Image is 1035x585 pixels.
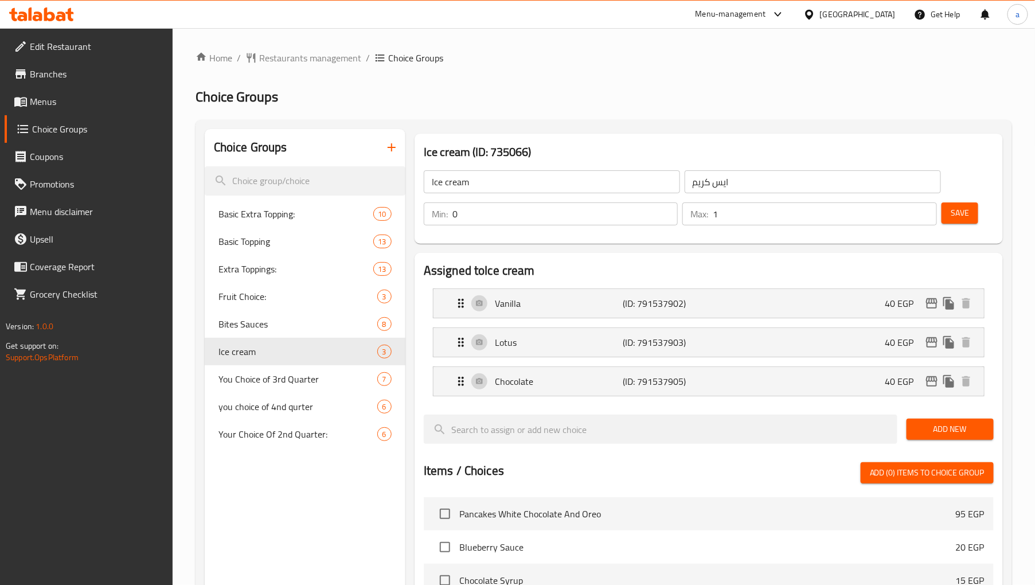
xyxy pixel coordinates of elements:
span: 6 [378,401,391,412]
span: Coupons [30,150,163,163]
div: Menu-management [696,7,766,21]
p: Max: [690,207,708,221]
span: 3 [378,346,391,357]
p: (ID: 791537905) [623,375,709,388]
span: Coverage Report [30,260,163,274]
p: 95 EGP [956,507,985,521]
span: 13 [374,236,391,247]
button: Add (0) items to choice group [861,462,994,483]
span: Choice Groups [196,84,278,110]
span: 1.0.0 [36,319,53,334]
button: delete [958,295,975,312]
a: Restaurants management [245,51,361,65]
div: Choices [373,262,392,276]
span: Ice cream [218,345,377,358]
span: Edit Restaurant [30,40,163,53]
a: Edit Restaurant [5,33,173,60]
span: 10 [374,209,391,220]
span: Add (0) items to choice group [870,466,985,480]
span: 8 [378,319,391,330]
a: Upsell [5,225,173,253]
div: You Choice of 3rd Quarter7 [205,365,405,393]
span: Your Choice Of 2nd Quarter: [218,427,377,441]
a: Support.OpsPlatform [6,350,79,365]
p: 40 EGP [885,297,923,310]
li: / [366,51,370,65]
span: 6 [378,429,391,440]
input: search [424,415,897,444]
div: [GEOGRAPHIC_DATA] [820,8,896,21]
li: Expand [424,323,994,362]
span: Branches [30,67,163,81]
span: Promotions [30,177,163,191]
p: 20 EGP [956,540,985,554]
button: Save [942,202,978,224]
span: You Choice of 3rd Quarter [218,372,377,386]
span: you choice of 4nd qurter [218,400,377,414]
li: / [237,51,241,65]
span: Save [951,206,969,220]
div: Bites Sauces8 [205,310,405,338]
nav: breadcrumb [196,51,1012,65]
a: Home [196,51,232,65]
h3: Ice cream (ID: 735066) [424,143,994,161]
div: Ice cream3 [205,338,405,365]
p: (ID: 791537902) [623,297,709,310]
button: delete [958,334,975,351]
p: 40 EGP [885,336,923,349]
div: you choice of 4nd qurter6 [205,393,405,420]
button: edit [923,295,940,312]
span: 13 [374,264,391,275]
div: Fruit Choice:3 [205,283,405,310]
button: edit [923,373,940,390]
div: Choices [377,400,392,414]
button: duplicate [940,334,958,351]
a: Grocery Checklist [5,280,173,308]
span: a [1016,8,1020,21]
div: Basic Extra Topping:10 [205,200,405,228]
span: Upsell [30,232,163,246]
div: Extra Toppings:13 [205,255,405,283]
p: (ID: 791537903) [623,336,709,349]
div: Choices [377,345,392,358]
div: Your Choice Of 2nd Quarter:6 [205,420,405,448]
a: Coverage Report [5,253,173,280]
div: Choices [373,235,392,248]
span: Restaurants management [259,51,361,65]
li: Expand [424,284,994,323]
a: Promotions [5,170,173,198]
button: duplicate [940,373,958,390]
span: Version: [6,319,34,334]
div: Choices [377,427,392,441]
button: duplicate [940,295,958,312]
h2: Items / Choices [424,462,504,479]
a: Branches [5,60,173,88]
div: Choices [373,207,392,221]
p: Min: [432,207,448,221]
span: Grocery Checklist [30,287,163,301]
span: 7 [378,374,391,385]
button: delete [958,373,975,390]
h2: Choice Groups [214,139,287,156]
div: Basic Topping13 [205,228,405,255]
h2: Assigned to Ice cream [424,262,994,279]
span: Bites Sauces [218,317,377,331]
div: Expand [433,328,984,357]
span: Basic Extra Topping: [218,207,373,221]
span: Menus [30,95,163,108]
span: Basic Topping [218,235,373,248]
span: 3 [378,291,391,302]
button: edit [923,334,940,351]
span: Choice Groups [388,51,443,65]
span: Menu disclaimer [30,205,163,219]
span: Extra Toppings: [218,262,373,276]
p: Lotus [495,336,623,349]
div: Expand [433,367,984,396]
span: Fruit Choice: [218,290,377,303]
p: 40 EGP [885,375,923,388]
button: Add New [907,419,994,440]
input: search [205,166,405,196]
span: Choice Groups [32,122,163,136]
p: Vanilla [495,297,623,310]
span: Blueberry Sauce [459,540,956,554]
